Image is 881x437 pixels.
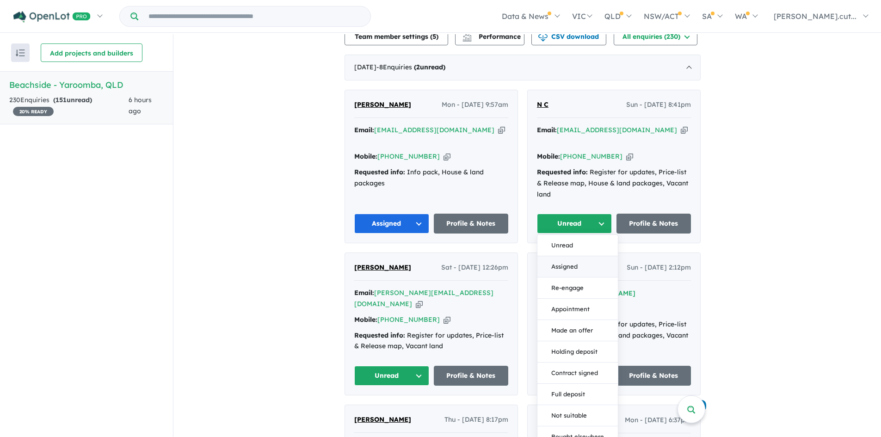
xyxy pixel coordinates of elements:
strong: ( unread) [53,96,92,104]
div: 230 Enquir ies [9,95,129,117]
span: [PERSON_NAME] [354,415,411,424]
img: bar-chart.svg [462,35,472,41]
a: [EMAIL_ADDRESS][DOMAIN_NAME] [557,126,677,134]
img: Openlot PRO Logo White [13,11,91,23]
a: [PHONE_NUMBER] [377,152,440,160]
strong: Requested info: [354,168,405,176]
button: Unread [537,214,612,234]
strong: Requested info: [354,331,405,339]
button: CSV download [531,27,606,45]
span: 2 [416,63,420,71]
a: [PERSON_NAME] [354,99,411,111]
a: Profile & Notes [616,214,691,234]
span: [PERSON_NAME] [354,263,411,271]
a: [PERSON_NAME] [354,414,411,425]
a: [EMAIL_ADDRESS][DOMAIN_NAME] [374,126,494,134]
button: Add projects and builders [41,43,142,62]
div: Register for updates, Price-list & Release map, House & land packages, Vacant land [537,167,691,200]
span: Mon - [DATE] 9:57am [442,99,508,111]
span: Sun - [DATE] 2:12pm [627,262,691,273]
div: Register for updates, Price-list & Release map, Vacant land [354,330,508,352]
button: Assigned [537,256,618,277]
div: [DATE] [345,55,701,80]
img: download icon [538,32,548,42]
button: Unread [354,366,429,386]
button: Appointment [537,299,618,320]
strong: Mobile: [354,315,377,324]
a: [PERSON_NAME][EMAIL_ADDRESS][DOMAIN_NAME] [354,289,493,308]
strong: ( unread) [414,63,445,71]
button: Copy [681,125,688,135]
button: Re-engage [537,277,618,299]
img: sort.svg [16,49,25,56]
a: N C [537,99,548,111]
span: 6 hours ago [129,96,152,115]
button: Copy [416,299,423,309]
strong: Email: [354,289,374,297]
strong: Mobile: [537,152,560,160]
strong: Requested info: [537,168,588,176]
strong: Email: [537,126,557,134]
span: [PERSON_NAME].cut... [774,12,856,21]
span: 151 [55,96,67,104]
span: Sun - [DATE] 8:41pm [626,99,691,111]
button: Copy [444,315,450,325]
a: Profile & Notes [616,366,691,386]
button: Copy [444,152,450,161]
button: Team member settings (5) [345,27,448,45]
a: [PHONE_NUMBER] [560,152,622,160]
span: 5 [432,32,436,41]
a: [PHONE_NUMBER] [377,315,440,324]
div: Info pack, House & land packages [354,167,508,189]
button: Copy [498,125,505,135]
span: [PERSON_NAME] [354,100,411,109]
input: Try estate name, suburb, builder or developer [140,6,369,26]
span: - 8 Enquir ies [376,63,445,71]
button: Unread [537,235,618,256]
span: 20 % READY [13,107,54,116]
strong: Email: [354,126,374,134]
button: Contract signed [537,363,618,384]
button: Copy [626,152,633,161]
span: Mon - [DATE] 6:37pm [625,415,691,426]
a: Profile & Notes [434,214,509,234]
button: Full deposit [537,384,618,405]
span: Performance [464,32,521,41]
button: All enquiries (230) [614,27,697,45]
h5: Beachside - Yaroomba , QLD [9,79,164,91]
span: Sat - [DATE] 12:26pm [441,262,508,273]
button: Made an offer [537,320,618,341]
button: Performance [455,27,524,45]
button: Assigned [354,214,429,234]
span: Thu - [DATE] 8:17pm [444,414,508,425]
a: [PERSON_NAME] [354,262,411,273]
strong: Mobile: [354,152,377,160]
span: N C [537,100,548,109]
button: Not suitable [537,405,618,426]
button: Holding deposit [537,341,618,363]
a: Profile & Notes [434,366,509,386]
